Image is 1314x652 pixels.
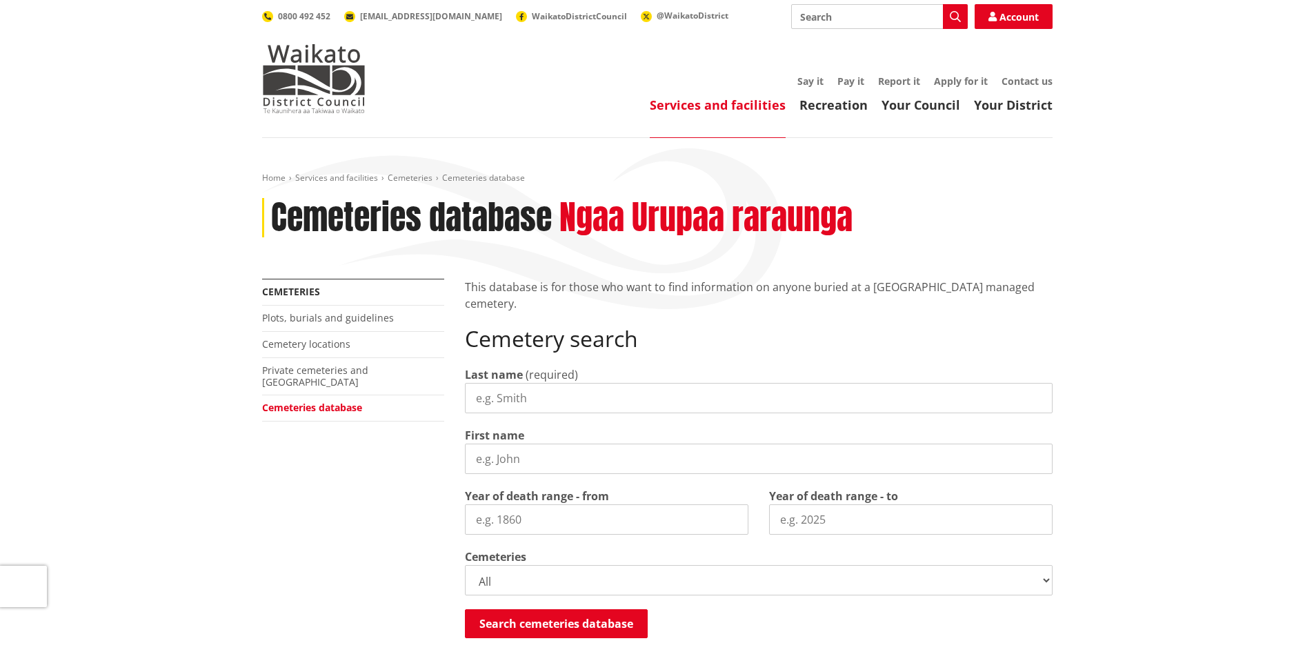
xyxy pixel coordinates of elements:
[465,383,1053,413] input: e.g. Smith
[878,75,920,88] a: Report it
[262,337,350,350] a: Cemetery locations
[934,75,988,88] a: Apply for it
[465,427,524,444] label: First name
[797,75,824,88] a: Say it
[465,444,1053,474] input: e.g. John
[278,10,330,22] span: 0800 492 452
[262,172,1053,184] nav: breadcrumb
[799,97,868,113] a: Recreation
[650,97,786,113] a: Services and facilities
[641,10,728,21] a: @WaikatoDistrict
[837,75,864,88] a: Pay it
[262,285,320,298] a: Cemeteries
[516,10,627,22] a: WaikatoDistrictCouncil
[465,609,648,638] button: Search cemeteries database
[388,172,432,184] a: Cemeteries
[465,326,1053,352] h2: Cemetery search
[262,44,366,113] img: Waikato District Council - Te Kaunihera aa Takiwaa o Waikato
[975,4,1053,29] a: Account
[465,279,1053,312] p: This database is for those who want to find information on anyone buried at a [GEOGRAPHIC_DATA] m...
[344,10,502,22] a: [EMAIL_ADDRESS][DOMAIN_NAME]
[271,198,552,238] h1: Cemeteries database
[526,367,578,382] span: (required)
[1002,75,1053,88] a: Contact us
[262,10,330,22] a: 0800 492 452
[465,366,523,383] label: Last name
[465,504,748,535] input: e.g. 1860
[262,172,286,184] a: Home
[769,504,1053,535] input: e.g. 2025
[559,198,853,238] h2: Ngaa Urupaa raraunga
[262,401,362,414] a: Cemeteries database
[882,97,960,113] a: Your Council
[791,4,968,29] input: Search input
[295,172,378,184] a: Services and facilities
[769,488,898,504] label: Year of death range - to
[262,364,368,388] a: Private cemeteries and [GEOGRAPHIC_DATA]
[532,10,627,22] span: WaikatoDistrictCouncil
[465,549,526,565] label: Cemeteries
[442,172,525,184] span: Cemeteries database
[465,488,609,504] label: Year of death range - from
[262,311,394,324] a: Plots, burials and guidelines
[360,10,502,22] span: [EMAIL_ADDRESS][DOMAIN_NAME]
[657,10,728,21] span: @WaikatoDistrict
[974,97,1053,113] a: Your District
